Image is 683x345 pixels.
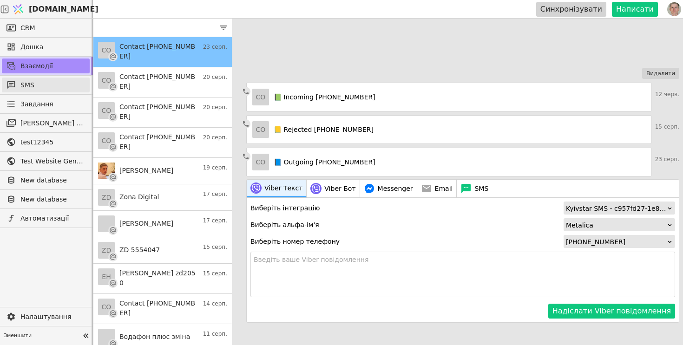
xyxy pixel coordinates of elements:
[642,68,679,79] button: Видалити
[247,180,307,197] button: Viber Текст
[655,155,679,176] p: 23 серп.
[2,78,90,92] a: SMS
[20,176,85,185] span: New database
[2,116,90,130] a: [PERSON_NAME] розсилки
[203,163,227,172] p: 19 серп.
[11,0,25,18] img: Logo
[203,216,227,225] p: 17 серп.
[119,219,173,228] h3: [PERSON_NAME]
[98,268,115,285] div: EH
[264,183,302,193] span: Viber Текст
[324,184,355,194] span: Viber Бот
[2,39,90,54] a: Дошка
[655,90,679,111] p: 12 черв.
[250,202,320,215] div: Виберіть інтеграцію
[93,67,232,98] a: COContact [PHONE_NUMBER]20 серп.
[203,43,227,51] p: 23 серп.
[20,312,85,322] span: Налаштування
[93,294,232,324] a: COContact [PHONE_NUMBER]14 серп.
[20,42,85,52] span: Дошка
[20,214,85,223] span: Автоматизації
[307,180,360,197] button: Viber Бот
[2,59,90,73] a: Взаємодії
[2,154,90,169] a: Test Website General template
[119,245,160,255] h3: ZD 5554047
[20,137,85,147] span: test12345
[93,128,232,158] a: COContact [PHONE_NUMBER]20 серп.
[250,235,340,248] div: Виберіть номер телефону
[274,92,375,102] h4: 📗 Incoming [PHONE_NUMBER]
[119,166,173,176] h3: [PERSON_NAME]
[252,154,269,170] div: CO
[119,72,198,91] h3: Contact [PHONE_NUMBER]
[98,72,115,89] div: CO
[98,299,115,315] div: CO
[203,330,227,338] p: 11 серп.
[98,132,115,149] div: CO
[417,180,457,197] button: Email
[119,102,198,122] h3: Contact [PHONE_NUMBER]
[667,2,681,16] img: 1560949290925-CROPPED-IMG_0201-2-.jpg
[203,103,227,111] p: 20 серп.
[20,156,85,166] span: Test Website General template
[29,4,99,15] span: [DOMAIN_NAME]
[98,242,115,259] div: ZD
[93,264,232,294] a: EH[PERSON_NAME] zd205015 серп.
[93,211,232,237] a: [PERSON_NAME]17 серп.
[119,42,198,61] h3: Contact [PHONE_NUMBER]
[2,20,90,35] a: CRM
[612,2,658,17] button: Написати
[274,125,374,135] h4: 📒 Rejected [PHONE_NUMBER]
[203,73,227,81] p: 20 серп.
[20,61,85,71] span: Взаємодії
[2,135,90,150] a: test12345
[435,184,453,194] span: Email
[2,173,90,188] a: New database
[119,299,198,318] h3: Contact [PHONE_NUMBER]
[457,180,492,197] button: SMS
[203,299,227,308] p: 14 серп.
[98,189,115,206] div: ZD
[119,268,198,288] h3: [PERSON_NAME] zd2050
[20,80,85,90] span: SMS
[98,163,115,179] img: download_photo
[252,89,269,105] div: CO
[2,192,90,207] a: New database
[250,218,319,231] div: Виберіть альфа-ім'я
[9,0,93,18] a: [DOMAIN_NAME]
[203,269,227,278] p: 15 серп.
[119,192,159,202] h3: Zona Digital
[536,2,606,17] button: Синхронізувати
[203,133,227,142] p: 20 серп.
[360,180,417,197] button: Messenger
[2,97,90,111] a: Завдання
[98,102,115,119] div: CO
[548,304,675,319] button: Надіслати Viber повідомлення
[4,332,79,340] span: Зменшити
[566,219,667,232] div: Metalica
[93,98,232,128] a: COContact [PHONE_NUMBER]20 серп.
[474,184,488,194] span: SMS
[655,123,679,144] p: 15 серп.
[203,190,227,198] p: 17 серп.
[252,121,269,138] div: CO
[93,184,232,211] a: ZDZona Digital17 серп.
[98,42,115,59] div: CO
[2,309,90,324] a: Налаштування
[2,211,90,226] a: Автоматизації
[20,99,53,109] span: Завдання
[93,158,232,184] a: [PERSON_NAME]19 серп.
[566,202,667,215] div: Kyivstar SMS - c957fd27-1e8e-44dd-8311-d1947150a907
[274,157,375,167] h4: 📘 Outgoing [PHONE_NUMBER]
[93,237,232,264] a: ZDZD 555404715 серп.
[20,195,85,204] span: New database
[203,243,227,251] p: 15 серп.
[119,332,190,342] h3: Водафон плюс зміна
[20,118,85,128] span: [PERSON_NAME] розсилки
[20,23,35,33] span: CRM
[119,132,198,152] h3: Contact [PHONE_NUMBER]
[378,184,413,194] span: Messenger
[566,235,667,248] div: [PHONE_NUMBER]
[93,37,232,67] a: COContact [PHONE_NUMBER]23 серп.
